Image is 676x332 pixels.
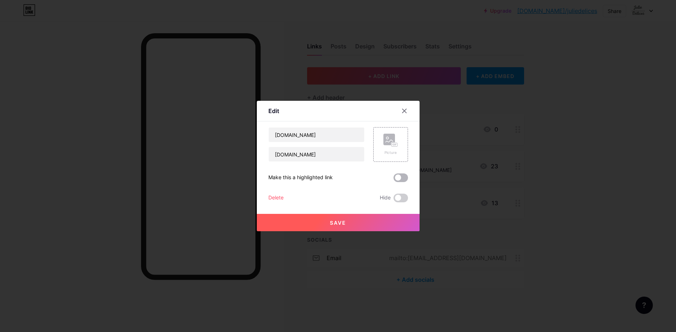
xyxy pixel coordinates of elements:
[257,214,420,231] button: Save
[268,107,279,115] div: Edit
[269,128,364,142] input: Title
[383,150,398,155] div: Picture
[269,147,364,161] input: URL
[268,194,284,202] div: Delete
[380,194,391,202] span: Hide
[330,220,346,226] span: Save
[268,173,333,182] div: Make this a highlighted link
